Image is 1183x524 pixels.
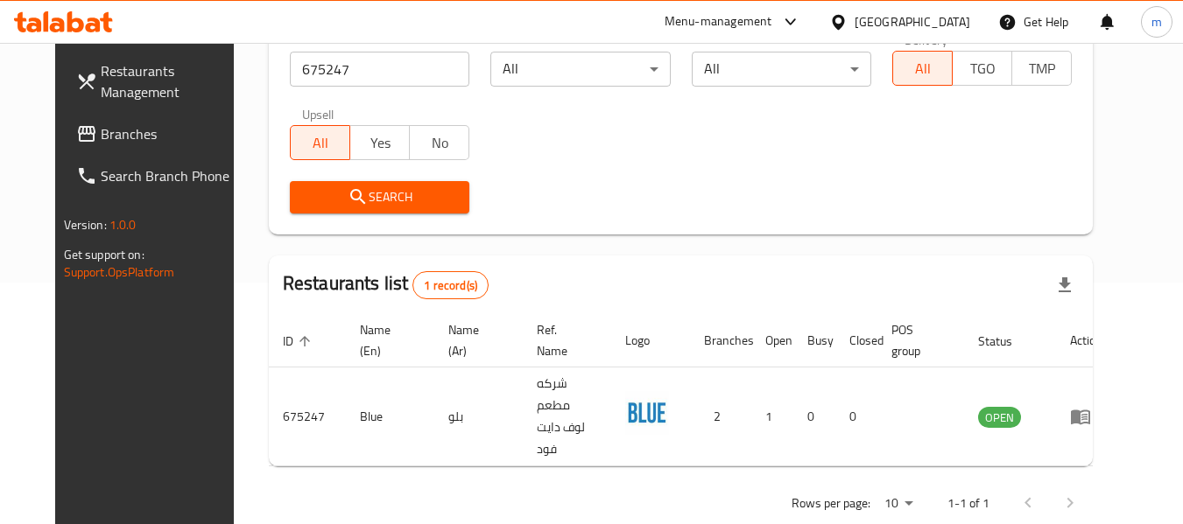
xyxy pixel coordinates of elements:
[298,130,343,156] span: All
[1056,314,1116,367] th: Action
[900,56,946,81] span: All
[290,181,469,213] button: Search
[283,270,489,299] h2: Restaurants list
[64,243,144,266] span: Get support on:
[625,391,669,435] img: Blue
[448,319,502,361] span: Name (Ar)
[283,331,316,352] span: ID
[891,319,943,361] span: POS group
[952,51,1012,86] button: TGO
[855,12,970,31] div: [GEOGRAPHIC_DATA]
[1151,12,1162,31] span: m
[109,213,137,236] span: 1.0.0
[290,52,469,87] input: Search for restaurant name or ID..
[434,367,523,466] td: بلو
[64,213,107,236] span: Version:
[537,319,590,361] span: Ref. Name
[523,367,611,466] td: شركه مطعم لوف دايت فود
[349,125,410,160] button: Yes
[64,261,175,283] a: Support.OpsPlatform
[62,155,253,197] a: Search Branch Phone
[978,331,1035,352] span: Status
[101,165,239,186] span: Search Branch Phone
[751,367,793,466] td: 1
[665,11,772,32] div: Menu-management
[792,493,870,514] p: Rows per page:
[413,277,488,294] span: 1 record(s)
[877,491,919,517] div: Rows per page:
[1019,56,1065,81] span: TMP
[960,56,1005,81] span: TGO
[892,51,953,86] button: All
[490,52,670,87] div: All
[793,367,835,466] td: 0
[302,108,334,120] label: Upsell
[835,314,877,367] th: Closed
[101,123,239,144] span: Branches
[269,314,1116,466] table: enhanced table
[1044,264,1086,306] div: Export file
[1011,51,1072,86] button: TMP
[905,33,948,45] label: Delivery
[269,367,346,466] td: 675247
[101,60,239,102] span: Restaurants Management
[690,314,751,367] th: Branches
[692,52,871,87] div: All
[304,186,455,208] span: Search
[357,130,403,156] span: Yes
[62,113,253,155] a: Branches
[611,314,690,367] th: Logo
[978,407,1021,428] div: OPEN
[1070,406,1102,427] div: Menu
[346,367,434,466] td: Blue
[751,314,793,367] th: Open
[62,50,253,113] a: Restaurants Management
[978,408,1021,428] span: OPEN
[412,271,489,299] div: Total records count
[417,130,462,156] span: No
[947,493,989,514] p: 1-1 of 1
[409,125,469,160] button: No
[835,367,877,466] td: 0
[290,125,350,160] button: All
[690,367,751,466] td: 2
[360,319,413,361] span: Name (En)
[793,314,835,367] th: Busy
